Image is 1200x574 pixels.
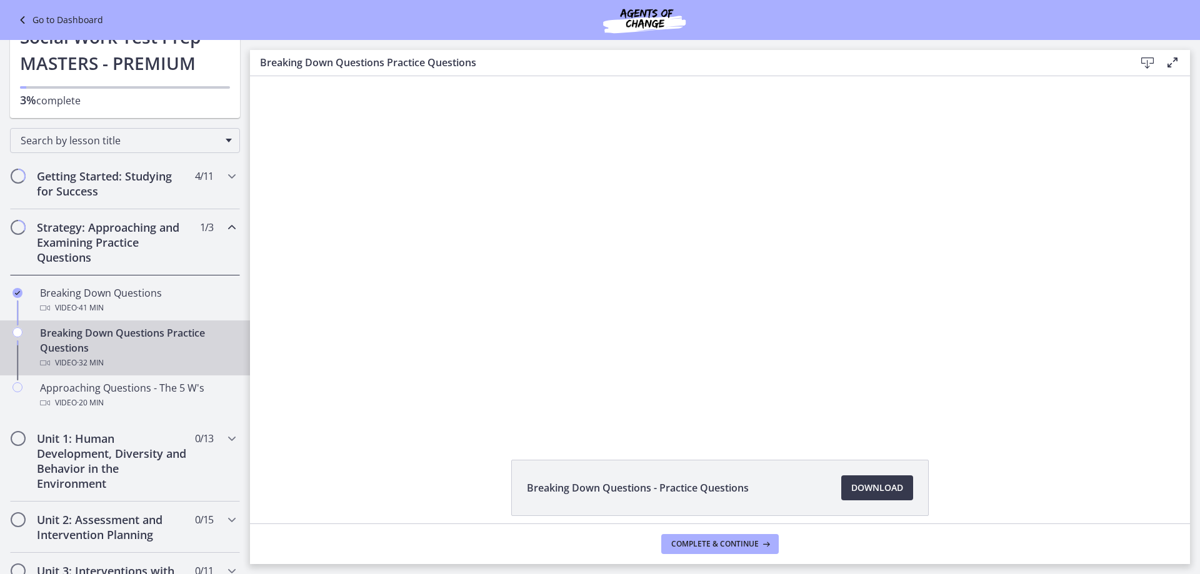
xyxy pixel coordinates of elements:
div: Video [40,355,235,370]
div: Search by lesson title [10,128,240,153]
span: 3% [20,92,36,107]
span: · 32 min [77,355,104,370]
div: Approaching Questions - The 5 W's [40,380,235,410]
button: Complete & continue [661,534,779,554]
h2: Unit 1: Human Development, Diversity and Behavior in the Environment [37,431,189,491]
h2: Strategy: Approaching and Examining Practice Questions [37,220,189,265]
h2: Getting Started: Studying for Success [37,169,189,199]
iframe: Video Lesson [250,76,1190,431]
div: Breaking Down Questions [40,285,235,315]
span: 0 / 15 [195,512,213,527]
span: 4 / 11 [195,169,213,184]
div: Video [40,395,235,410]
h3: Breaking Down Questions Practice Questions [260,55,1115,70]
span: 1 / 3 [200,220,213,235]
div: Breaking Down Questions Practice Questions [40,325,235,370]
span: · 20 min [77,395,104,410]
span: Breaking Down Questions - Practice Questions [527,480,749,495]
a: Go to Dashboard [15,12,103,27]
span: Complete & continue [671,539,759,549]
span: · 41 min [77,300,104,315]
span: Search by lesson title [21,134,219,147]
img: Agents of Change [569,5,719,35]
a: Download [841,475,913,500]
i: Completed [12,288,22,298]
p: complete [20,92,230,108]
span: Download [851,480,903,495]
h2: Unit 2: Assessment and Intervention Planning [37,512,189,542]
div: Video [40,300,235,315]
span: 0 / 13 [195,431,213,446]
